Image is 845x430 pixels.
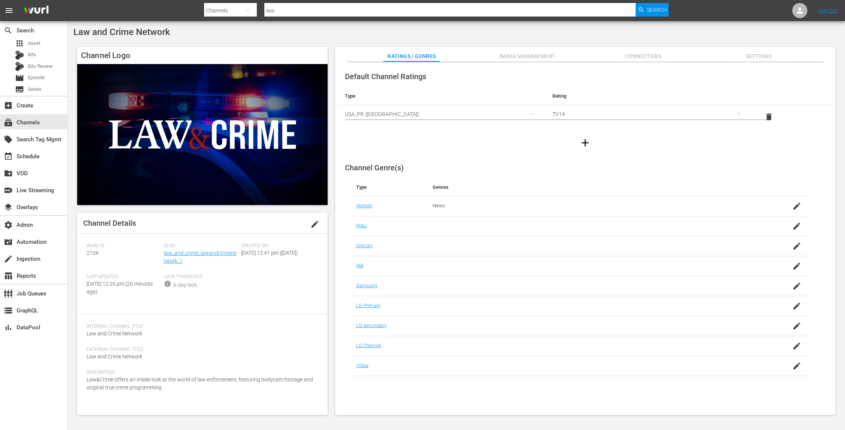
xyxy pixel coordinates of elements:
[356,243,372,248] a: Sinclair
[28,74,45,81] span: Episode
[77,47,328,64] h4: Channel Logo
[87,331,142,337] span: Law and Crime Network
[15,73,24,83] span: Episode
[83,219,136,228] span: Channel Details
[731,52,787,61] span: Settings
[28,40,40,47] span: Asset
[4,271,13,280] span: Reports
[636,3,669,17] button: Search
[356,303,380,308] a: LG Primary
[241,243,314,249] span: Created On:
[15,85,24,94] span: Series
[356,263,363,268] a: IAB
[499,52,556,61] span: Image Management
[4,101,13,110] span: Create
[241,250,298,256] span: [DATE] 12:41 pm ([DATE])
[345,72,426,81] span: Default Channel Ratings
[4,26,13,35] span: Search
[4,135,13,144] span: Search Tag Mgmt
[87,250,99,256] span: 2106
[350,178,427,196] th: Type
[77,64,328,205] img: Law and Crime Network
[15,39,24,48] span: Asset
[306,215,324,233] button: edit
[87,281,153,295] span: [DATE] 12:25 pm (26 minutes ago)
[87,324,314,330] span: Internal Channel Title:
[647,3,667,17] span: Search
[164,280,171,288] span: info
[4,254,13,263] span: Ingestion
[356,203,373,208] a: Nielsen
[4,220,13,230] span: Admin
[383,52,440,61] span: Ratings / Genres
[552,104,748,125] div: TV14
[4,306,13,315] span: GraphQL
[764,112,773,121] span: delete
[345,163,404,172] span: Channel Genre(s)
[87,376,313,390] span: Law&Crime offers an inside look at the world of law enforcement, featuring bodycam footage and or...
[87,243,160,249] span: Wurl ID:
[356,223,367,228] a: Roku
[173,281,197,289] div: 6-day lock
[164,274,237,280] span: Lock Threshold:
[28,63,53,70] span: Bits Review
[356,283,377,288] a: Samsung
[4,169,13,178] span: VOD
[339,87,832,129] table: simple table
[164,250,236,264] a: law_and_crime_lawandcrimenetwork_1
[87,347,314,353] span: External Channel Title:
[310,220,319,229] span: edit
[4,237,13,246] span: Automation
[15,50,24,60] div: Bits
[18,2,54,20] img: ans4CAIJ8jUAAAAAAAAAAAAAAAAAAAAAAAAgQb4GAAAAAAAAAAAAAAAAAAAAAAAAJMjXAAAAAAAAAAAAAAAAAAAAAAAAgAT5G...
[4,289,13,298] span: Job Queues
[818,8,838,14] a: Sign Out
[345,104,540,125] div: USA_PR ([GEOGRAPHIC_DATA])
[4,203,13,212] span: Overlays
[356,323,387,328] a: LG Secondary
[427,178,758,196] th: Genres
[760,108,778,126] button: delete
[339,87,546,105] th: Type
[4,323,13,332] span: DataPool
[28,86,41,93] span: Series
[28,51,36,58] span: Bits
[164,243,237,249] span: Slug:
[4,186,13,195] span: Live Streaming
[4,118,13,127] span: Channels
[4,152,13,161] span: Schedule
[615,52,671,61] span: Connectors
[87,274,160,280] span: Last Updated:
[356,363,369,368] a: Vidaa
[5,6,14,15] span: menu
[356,343,381,348] a: LG Channel
[87,353,142,360] span: Law and Crime Network
[15,62,24,71] div: Bits Review
[73,27,170,37] span: Law and Crime Network
[546,87,754,105] th: Rating
[87,370,314,376] span: Description:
